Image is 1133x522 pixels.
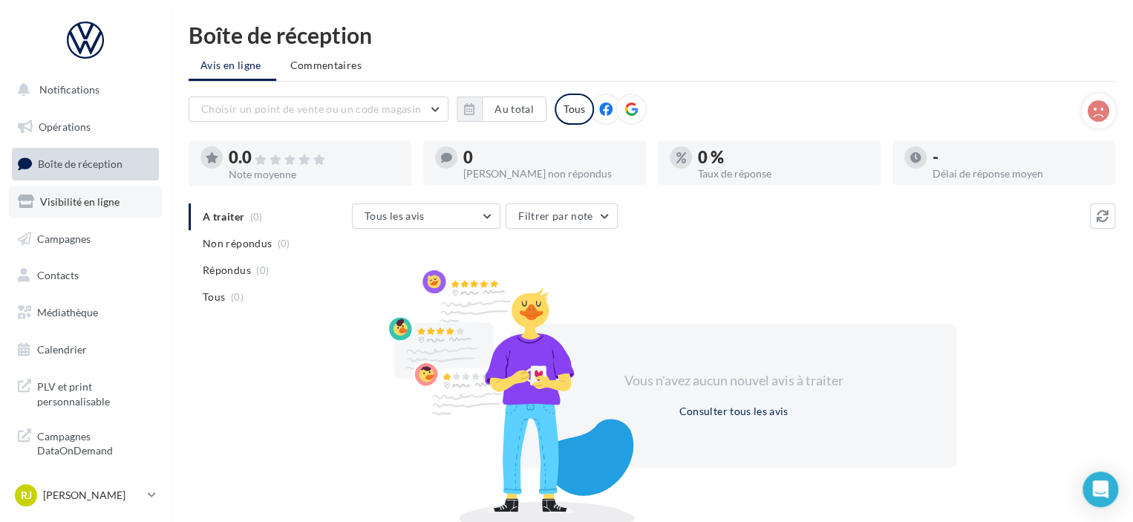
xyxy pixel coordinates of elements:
span: Notifications [39,83,99,96]
span: PLV et print personnalisable [37,376,153,408]
button: Tous les avis [352,203,500,229]
span: Répondus [203,263,251,278]
div: Open Intercom Messenger [1083,472,1118,507]
a: RJ [PERSON_NAME] [12,481,159,509]
a: Calendrier [9,334,162,365]
a: PLV et print personnalisable [9,371,162,414]
div: Boîte de réception [189,24,1115,46]
div: Tous [555,94,594,125]
a: Contacts [9,260,162,291]
span: (0) [278,238,290,249]
span: Calendrier [37,343,87,356]
span: Campagnes DataOnDemand [37,426,153,458]
span: Non répondus [203,236,272,251]
div: 0.0 [229,149,399,166]
div: 0 [463,149,634,166]
span: Opérations [39,120,91,133]
span: Tous les avis [365,209,425,222]
span: Visibilité en ligne [40,195,120,208]
span: (0) [256,264,269,276]
a: Visibilité en ligne [9,186,162,218]
span: Campagnes [37,232,91,244]
span: Contacts [37,269,79,281]
a: Campagnes DataOnDemand [9,420,162,464]
span: Médiathèque [37,306,98,319]
button: Choisir un point de vente ou un code magasin [189,97,448,122]
div: [PERSON_NAME] non répondus [463,169,634,179]
a: Boîte de réception [9,148,162,180]
div: Délai de réponse moyen [933,169,1103,179]
span: Tous [203,290,225,304]
button: Consulter tous les avis [673,402,794,420]
button: Notifications [9,74,156,105]
span: (0) [231,291,244,303]
button: Filtrer par note [506,203,618,229]
button: Au total [457,97,546,122]
span: RJ [21,488,32,503]
a: Médiathèque [9,297,162,328]
div: Taux de réponse [698,169,869,179]
span: Commentaires [290,59,362,71]
div: Note moyenne [229,169,399,180]
div: - [933,149,1103,166]
button: Au total [482,97,546,122]
span: Boîte de réception [38,157,123,170]
span: Choisir un point de vente ou un code magasin [201,102,421,115]
div: Vous n'avez aucun nouvel avis à traiter [606,371,861,391]
a: Campagnes [9,224,162,255]
p: [PERSON_NAME] [43,488,142,503]
div: 0 % [698,149,869,166]
a: Opérations [9,111,162,143]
